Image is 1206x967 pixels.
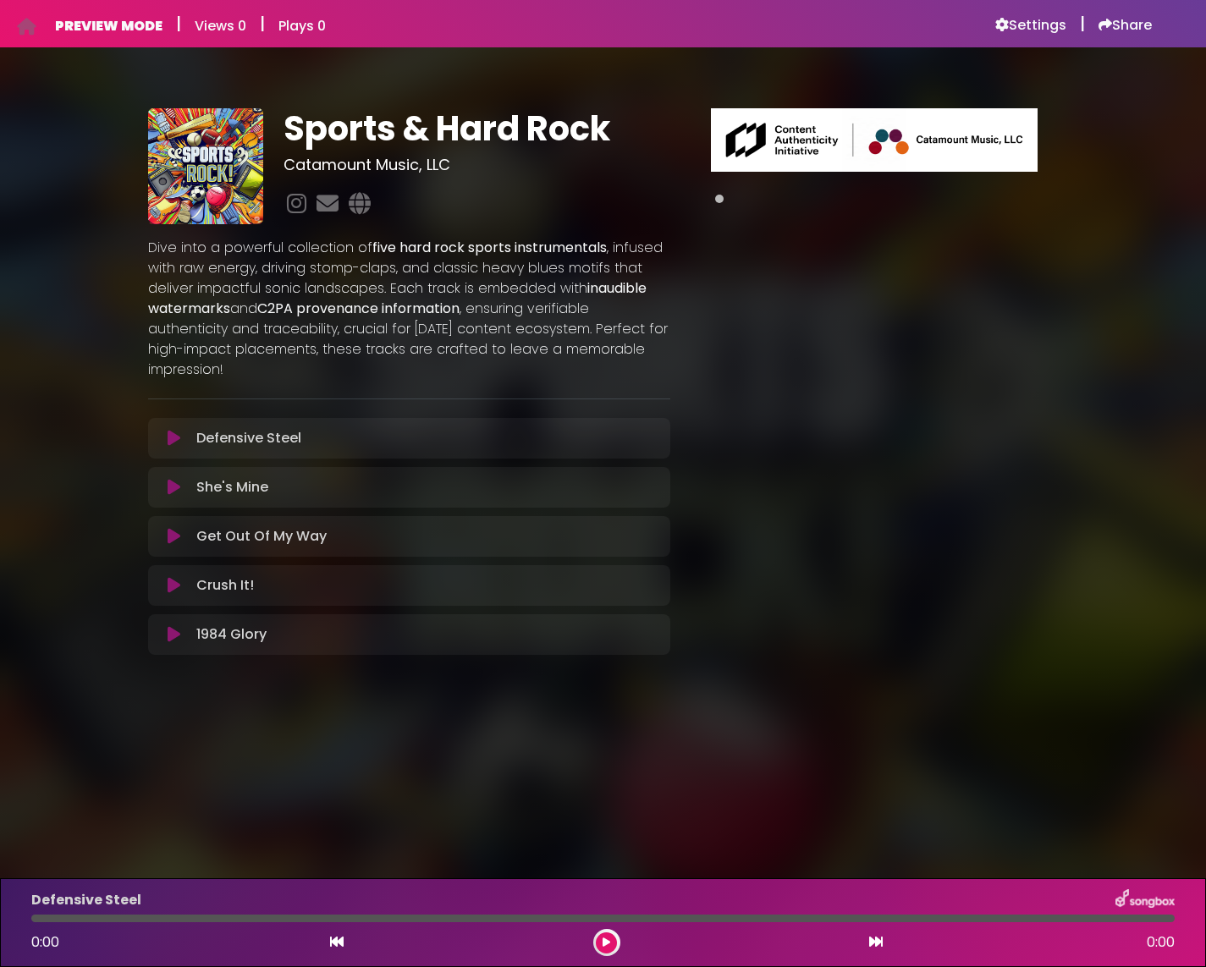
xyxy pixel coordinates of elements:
a: Share [1099,17,1152,34]
strong: inaudible watermarks [148,278,647,318]
p: Defensive Steel [196,428,301,448]
p: 1984 Glory [196,624,267,645]
p: Crush It! [196,575,254,596]
strong: five hard rock sports instrumentals [372,238,607,257]
img: 4FCYiqclTc2y5G3Cvui5 [148,108,263,223]
strong: C2PA provenance information [257,299,460,318]
p: Get Out Of My Way [196,526,327,547]
p: She's Mine [196,477,268,497]
h6: Views 0 [195,18,246,34]
h5: | [260,14,265,34]
h5: | [176,14,181,34]
h5: | [1080,14,1085,34]
img: Main Media [711,108,1038,172]
h1: Sports & Hard Rock [284,108,670,149]
a: Settings [995,17,1066,34]
h6: Plays 0 [278,18,326,34]
p: Dive into a powerful collection of , infused with raw energy, driving stomp-claps, and classic he... [148,238,671,380]
h6: PREVIEW MODE [55,18,162,34]
h3: Catamount Music, LLC [284,156,670,174]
